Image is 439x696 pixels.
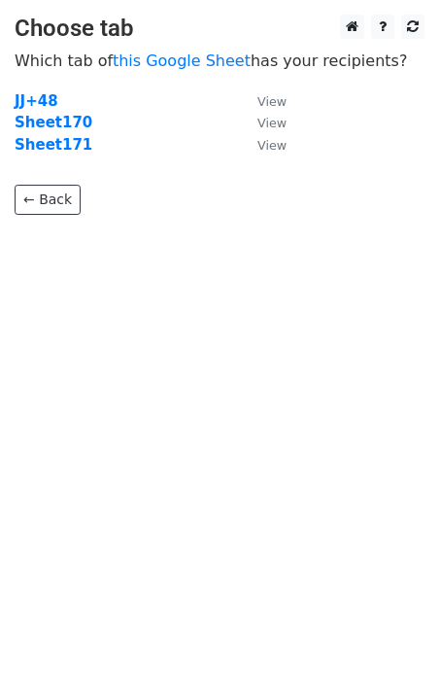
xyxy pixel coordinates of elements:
[257,138,287,153] small: View
[238,114,287,131] a: View
[238,92,287,110] a: View
[15,92,58,110] a: JJ+48
[15,136,92,154] a: Sheet171
[15,114,92,131] a: Sheet170
[238,136,287,154] a: View
[15,185,81,215] a: ← Back
[257,94,287,109] small: View
[15,15,424,43] h3: Choose tab
[15,51,424,71] p: Which tab of has your recipients?
[257,116,287,130] small: View
[113,52,251,70] a: this Google Sheet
